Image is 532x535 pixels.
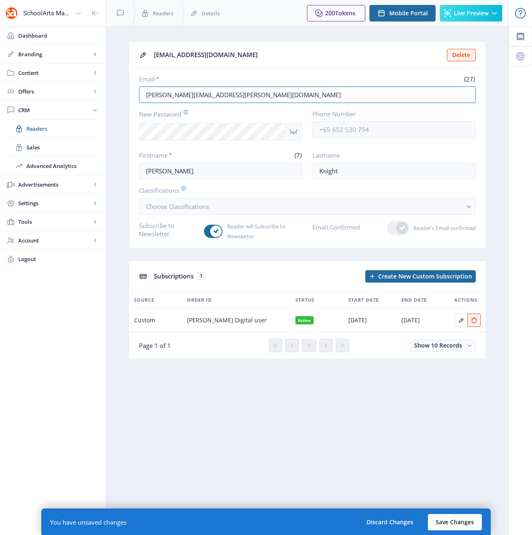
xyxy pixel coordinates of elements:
[134,315,155,325] span: Custom
[295,316,314,324] nb-badge: Active
[409,339,476,352] button: Show 10 Records
[18,199,91,207] span: Settings
[139,186,469,195] label: Classifications
[8,120,98,138] a: Readers
[359,514,421,530] button: Discard Changes
[139,341,171,350] span: Page 1 of 1
[139,75,304,83] label: Email
[18,69,91,77] span: Content
[312,121,476,138] input: +65 652 530 754
[360,270,476,283] a: New page
[146,202,209,211] span: Choose Classifications
[454,315,467,323] a: Edit page
[312,110,469,118] label: Phone Number
[454,295,477,305] span: Actions
[18,50,91,58] span: Branding
[187,295,212,305] span: Order ID
[463,75,476,83] span: (27)
[312,151,469,159] label: Lastname
[285,123,302,140] nb-icon: Show password
[369,5,436,22] button: Mobile Portal
[440,5,502,22] button: Live Preview
[428,514,482,530] button: Save Changes
[26,125,98,133] span: Readers
[23,4,72,22] div: SchoolArts Magazine
[18,180,91,189] span: Advertisements
[8,157,98,175] a: Advanced Analytics
[139,86,476,103] input: Enter reader’s email
[139,221,197,238] label: Subscribe to Newsletter
[389,10,428,17] span: Mobile Portal
[295,295,314,305] span: Status
[467,315,481,323] a: Edit page
[348,315,367,325] span: [DATE]
[153,9,173,17] span: Readers
[18,218,91,226] span: Tools
[293,151,302,159] span: (7)
[307,342,311,349] span: 1
[312,221,360,233] label: Email Confirmed
[154,48,442,61] div: [EMAIL_ADDRESS][DOMAIN_NAME]
[335,9,355,17] span: Tokens
[447,49,476,61] button: Delete
[365,270,476,283] button: Create New Custom Subscription
[378,273,472,280] span: Create New Custom Subscription
[348,295,379,305] span: Start Date
[401,315,420,325] span: [DATE]
[187,315,267,325] span: [PERSON_NAME] Digital user
[409,223,476,233] span: Reader's Email confirmed
[223,221,302,241] span: Reader will Subscribe to Newsletter
[414,341,462,349] span: Show 10 Records
[18,87,91,96] span: Offers
[26,162,98,170] span: Advanced Analytics
[18,255,99,263] span: Logout
[134,295,154,305] span: Source
[139,163,302,179] input: Enter reader’s firstname
[454,10,489,17] span: Live Preview
[154,272,194,280] span: Subscriptions
[312,163,476,179] input: Enter reader’s lastname
[26,143,98,151] span: Sales
[401,295,427,305] span: End Date
[50,518,127,526] div: You have unsaved changes
[129,261,486,359] app-collection-view: Subscriptions
[197,272,206,280] span: 1
[139,110,296,119] label: New Password
[307,5,365,22] button: 200Tokens
[5,7,18,20] img: properties.app_icon.png
[18,31,99,40] span: Dashboard
[302,339,316,352] button: 1
[139,198,476,215] button: Choose Classifications
[18,106,91,114] span: CRM
[139,151,218,159] label: Firstname
[8,138,98,156] a: Sales
[201,9,220,17] span: Details
[18,236,91,245] span: Account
